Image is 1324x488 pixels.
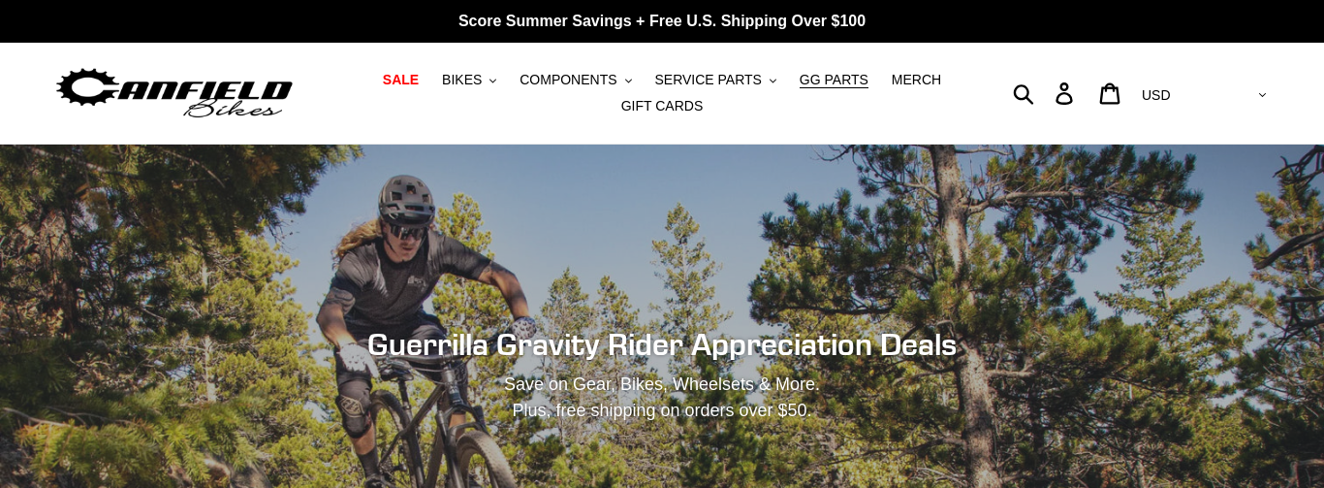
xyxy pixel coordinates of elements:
a: MERCH [882,67,951,93]
button: SERVICE PARTS [645,67,785,93]
span: BIKES [442,72,482,88]
h2: Guerrilla Gravity Rider Appreciation Deals [134,326,1190,363]
span: MERCH [892,72,941,88]
span: SERVICE PARTS [654,72,761,88]
span: COMPONENTS [520,72,616,88]
button: BIKES [432,67,506,93]
img: Canfield Bikes [53,63,296,124]
a: GG PARTS [790,67,878,93]
span: GIFT CARDS [621,98,704,114]
a: GIFT CARDS [612,93,713,119]
span: GG PARTS [800,72,868,88]
button: COMPONENTS [510,67,641,93]
p: Save on Gear, Bikes, Wheelsets & More. Plus, free shipping on orders over $50. [266,372,1058,424]
span: SALE [383,72,419,88]
a: SALE [373,67,428,93]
